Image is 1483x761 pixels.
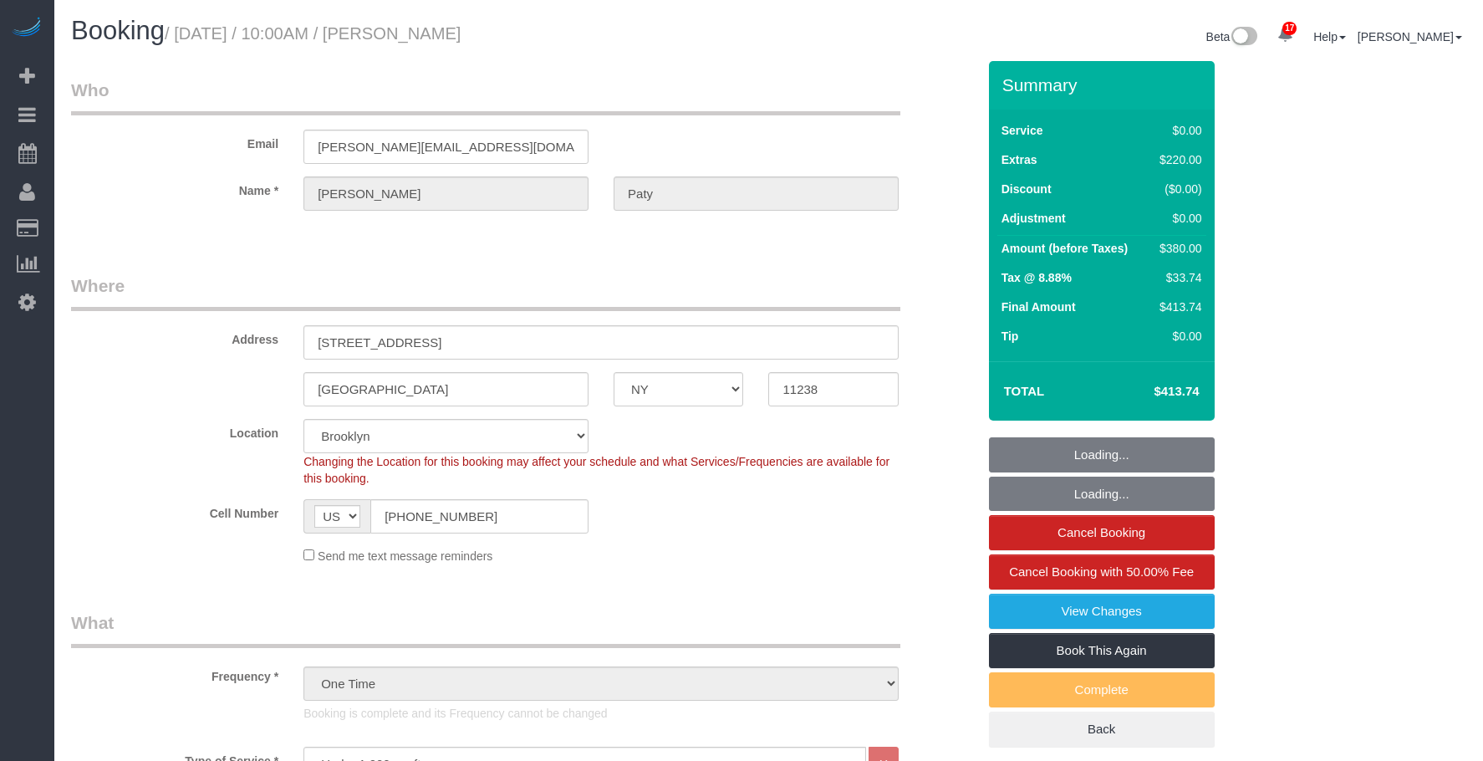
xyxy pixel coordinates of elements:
[1358,30,1462,43] a: [PERSON_NAME]
[318,549,492,563] span: Send me text message reminders
[1269,17,1302,54] a: 17
[614,176,899,211] input: Last Name
[59,499,291,522] label: Cell Number
[370,499,589,534] input: Cell Number
[1009,564,1194,579] span: Cancel Booking with 50.00% Fee
[1282,22,1297,35] span: 17
[1001,181,1052,197] label: Discount
[1001,299,1076,315] label: Final Amount
[1153,240,1201,257] div: $380.00
[71,610,900,648] legend: What
[1001,151,1037,168] label: Extras
[1001,269,1072,286] label: Tax @ 8.88%
[1230,27,1257,49] img: New interface
[1001,240,1128,257] label: Amount (before Taxes)
[59,325,291,348] label: Address
[303,372,589,406] input: City
[71,16,165,45] span: Booking
[59,130,291,152] label: Email
[59,176,291,199] label: Name *
[10,17,43,40] img: Automaid Logo
[165,24,461,43] small: / [DATE] / 10:00AM / [PERSON_NAME]
[1153,299,1201,315] div: $413.74
[989,594,1215,629] a: View Changes
[1153,328,1201,345] div: $0.00
[1153,181,1201,197] div: ($0.00)
[1153,269,1201,286] div: $33.74
[989,633,1215,668] a: Book This Again
[1004,384,1045,398] strong: Total
[1206,30,1258,43] a: Beta
[989,554,1215,590] a: Cancel Booking with 50.00% Fee
[1103,385,1199,399] h4: $413.74
[71,273,900,311] legend: Where
[303,176,589,211] input: First Name
[989,515,1215,550] a: Cancel Booking
[71,78,900,115] legend: Who
[989,712,1215,747] a: Back
[1153,122,1201,139] div: $0.00
[59,419,291,442] label: Location
[768,372,898,406] input: Zip Code
[1001,122,1043,139] label: Service
[1001,328,1019,345] label: Tip
[1153,151,1201,168] div: $220.00
[303,705,899,722] p: Booking is complete and its Frequency cannot be changed
[1002,75,1206,94] h3: Summary
[1153,210,1201,227] div: $0.00
[59,662,291,685] label: Frequency *
[303,455,889,485] span: Changing the Location for this booking may affect your schedule and what Services/Frequencies are...
[1313,30,1346,43] a: Help
[303,130,589,164] input: Email
[1001,210,1066,227] label: Adjustment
